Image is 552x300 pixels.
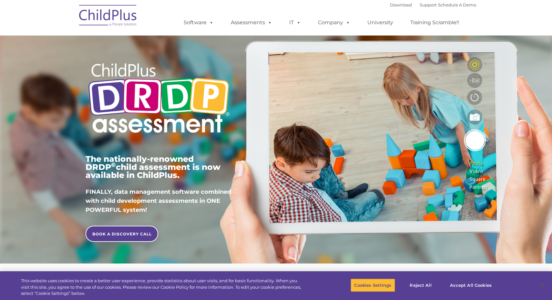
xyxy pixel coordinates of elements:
[86,226,158,242] a: BOOK A DISCOVERY CALL
[283,16,307,29] a: IT
[86,55,232,144] img: Copyright - DRDP Logo Light
[404,16,465,29] a: Training Scramble!!
[21,278,304,297] div: This website uses cookies to create a better user experience, provide statistics about user visit...
[111,161,116,169] sup: ©
[446,278,495,292] button: Accept All Cookies
[420,2,437,7] a: Support
[438,2,476,7] a: Schedule A Demo
[390,2,412,7] a: Download
[86,188,231,213] span: FINALLY, data management software combined with child development assessments in ONE POWERFUL sys...
[76,0,140,33] img: ChildPlus by Procare Solutions
[224,16,279,29] a: Assessments
[86,154,220,180] span: The nationally-renowned DRDP child assessment is now available in ChildPlus.
[351,278,395,292] button: Cookies Settings
[177,16,220,29] a: Software
[312,16,357,29] a: Company
[390,2,476,7] font: |
[401,278,441,292] button: Reject All
[361,16,400,29] a: University
[535,278,549,292] button: Close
